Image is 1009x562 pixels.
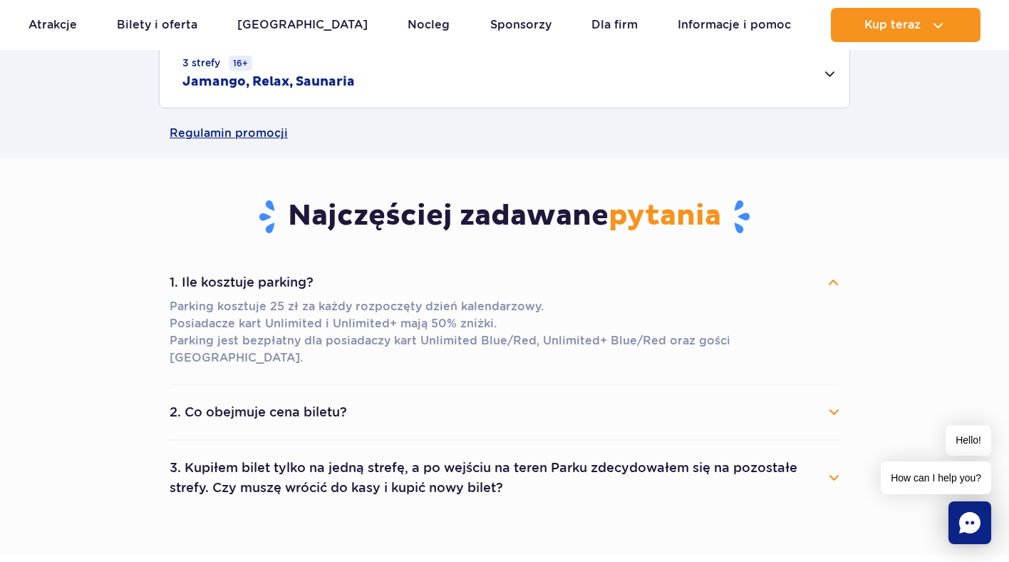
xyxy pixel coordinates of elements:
[170,198,839,235] h3: Najczęściej zadawane
[182,56,252,71] small: 3 strefy
[170,397,839,428] button: 2. Co obejmuje cena biletu?
[864,19,921,31] span: Kup teraz
[831,8,980,42] button: Kup teraz
[170,108,839,158] a: Regulamin promocji
[881,461,991,494] span: How can I help you?
[948,501,991,544] div: Chat
[609,198,721,234] span: pytania
[591,8,638,42] a: Dla firm
[408,8,450,42] a: Nocleg
[170,267,839,298] button: 1. Ile kosztuje parking?
[182,73,355,91] h2: Jamango, Relax, Saunaria
[946,425,991,456] span: Hello!
[170,452,839,504] button: 3. Kupiłem bilet tylko na jedną strefę, a po wejściu na teren Parku zdecydowałem się na pozostałe...
[490,8,552,42] a: Sponsorzy
[678,8,791,42] a: Informacje i pomoc
[229,56,252,71] small: 16+
[29,8,77,42] a: Atrakcje
[237,8,368,42] a: [GEOGRAPHIC_DATA]
[117,8,197,42] a: Bilety i oferta
[170,298,839,367] p: Parking kosztuje 25 zł za każdy rozpoczęty dzień kalendarzowy. Posiadacze kart Unlimited i Unlimi...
